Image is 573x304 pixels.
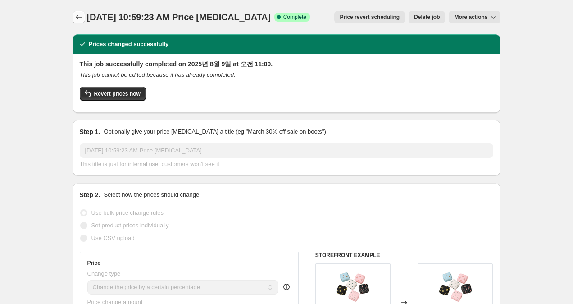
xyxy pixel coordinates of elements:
[334,11,405,23] button: Price revert scheduling
[340,14,400,21] span: Price revert scheduling
[94,90,141,97] span: Revert prices now
[104,127,326,136] p: Optionally give your price [MEDICAL_DATA] a title (eg "March 30% off sale on boots")
[87,270,121,277] span: Change type
[80,161,219,167] span: This title is just for internal use, customers won't see it
[409,11,445,23] button: Delete job
[104,190,199,199] p: Select how the prices should change
[414,14,440,21] span: Delete job
[73,11,85,23] button: Price change jobs
[80,190,100,199] h2: Step 2.
[91,235,135,241] span: Use CSV upload
[283,14,306,21] span: Complete
[80,87,146,101] button: Revert prices now
[80,143,493,158] input: 30% off holiday sale
[454,14,487,21] span: More actions
[80,71,236,78] i: This job cannot be edited because it has already completed.
[80,127,100,136] h2: Step 1.
[91,222,169,229] span: Set product prices individually
[89,40,169,49] h2: Prices changed successfully
[87,259,100,267] h3: Price
[315,252,493,259] h6: STOREFRONT EXAMPLE
[449,11,500,23] button: More actions
[282,282,291,291] div: help
[80,60,493,69] h2: This job successfully completed on 2025년 8월 9일 at 오전 11:00.
[91,209,164,216] span: Use bulk price change rules
[87,12,271,22] span: [DATE] 10:59:23 AM Price [MEDICAL_DATA]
